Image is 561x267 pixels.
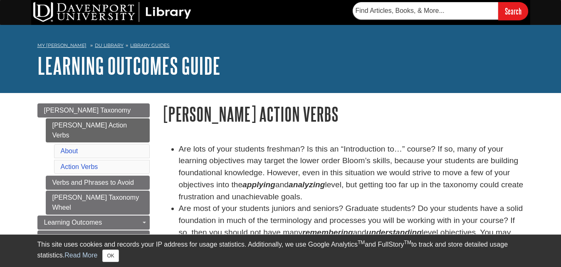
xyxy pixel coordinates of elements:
[44,219,102,226] span: Learning Outcomes
[130,42,170,48] a: Library Guides
[302,228,353,237] em: remembering
[61,163,98,170] a: Action Verbs
[46,118,150,142] a: [PERSON_NAME] Action Verbs
[37,216,150,230] a: Learning Outcomes
[102,250,119,262] button: Close
[44,107,131,114] span: [PERSON_NAME] Taxonomy
[37,240,524,262] div: This site uses cookies and records your IP address for usage statistics. Additionally, we use Goo...
[95,42,124,48] a: DU Library
[366,228,422,237] em: understanding
[64,252,97,259] a: Read More
[37,40,524,53] nav: breadcrumb
[37,230,150,245] a: Learning Domains
[44,234,98,241] span: Learning Domains
[358,240,365,245] sup: TM
[498,2,528,20] input: Search
[61,147,78,154] a: About
[33,2,191,22] img: DU Library
[37,103,150,118] a: [PERSON_NAME] Taxonomy
[353,2,498,20] input: Find Articles, Books, & More...
[37,103,150,245] div: Guide Page Menu
[179,143,524,203] li: Are lots of your students freshman? Is this an “Introduction to…” course? If so, many of your lea...
[46,176,150,190] a: Verbs and Phrases to Avoid
[404,240,411,245] sup: TM
[242,180,275,189] strong: applying
[46,191,150,215] a: [PERSON_NAME] Taxonomy Wheel
[353,2,528,20] form: Searches DU Library's articles, books, and more
[289,180,325,189] strong: analyzing
[37,53,220,78] a: Learning Outcomes Guide
[37,42,86,49] a: My [PERSON_NAME]
[162,103,524,125] h1: [PERSON_NAME] Action Verbs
